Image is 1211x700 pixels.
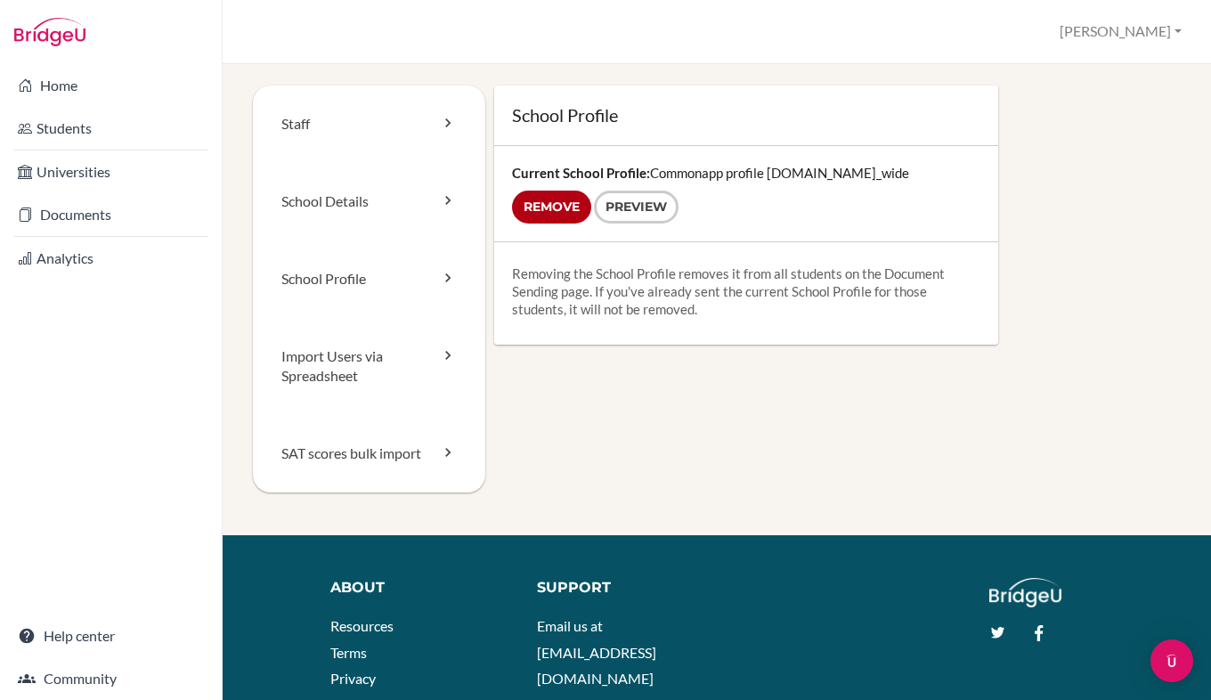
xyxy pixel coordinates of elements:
[4,154,218,190] a: Universities
[330,670,376,687] a: Privacy
[330,617,394,634] a: Resources
[330,578,510,598] div: About
[253,318,485,416] a: Import Users via Spreadsheet
[253,415,485,492] a: SAT scores bulk import
[4,68,218,103] a: Home
[989,578,1061,607] img: logo_white@2x-f4f0deed5e89b7ecb1c2cc34c3e3d731f90f0f143d5ea2071677605dd97b5244.png
[4,110,218,146] a: Students
[1052,15,1190,48] button: [PERSON_NAME]
[4,618,218,654] a: Help center
[537,617,656,687] a: Email us at [EMAIL_ADDRESS][DOMAIN_NAME]
[512,165,650,181] strong: Current School Profile:
[253,240,485,318] a: School Profile
[537,578,704,598] div: Support
[512,103,980,127] h1: School Profile
[4,661,218,696] a: Community
[330,644,367,661] a: Terms
[1150,639,1193,682] div: Open Intercom Messenger
[253,85,485,163] a: Staff
[512,191,591,224] input: Remove
[253,163,485,240] a: School Details
[594,191,679,224] a: Preview
[4,197,218,232] a: Documents
[14,18,85,46] img: Bridge-U
[494,146,998,241] div: Commonapp profile [DOMAIN_NAME]_wide
[4,240,218,276] a: Analytics
[512,265,980,318] p: Removing the School Profile removes it from all students on the Document Sending page. If you've ...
